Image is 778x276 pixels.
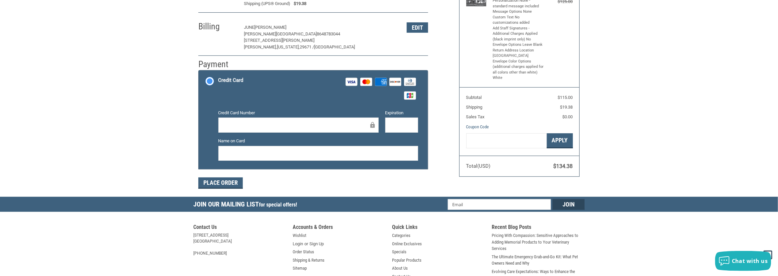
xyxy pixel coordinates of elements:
h5: Accounts & Orders [293,224,386,232]
a: Specials [392,249,407,255]
a: Categories [392,232,411,239]
button: Apply [547,133,573,148]
a: Sign Up [309,241,324,247]
span: $19.38 [560,105,573,110]
span: [PERSON_NAME][GEOGRAPHIC_DATA] [244,31,317,36]
span: $0.00 [563,114,573,119]
input: Gift Certificate or Coupon Code [466,133,547,148]
span: [PERSON_NAME] [255,25,287,30]
h5: Quick Links [392,224,485,232]
a: Login [293,241,303,247]
span: Chat with us [732,257,768,265]
a: Pricing With Compassion: Sensitive Approaches to Adding Memorial Products to Your Veterinary Serv... [492,232,585,252]
a: The Ultimate Emergency Grab-and-Go Kit: What Pet Owners Need and Why [492,254,585,267]
li: Message Options None [493,9,545,15]
span: $115.00 [558,95,573,100]
span: [US_STATE], [277,44,300,49]
span: or [300,241,312,247]
h5: Contact Us [193,224,286,232]
li: Envelope Color Options (additional charges applied for all colors other than white) White [493,59,545,81]
span: $19.38 [291,0,307,7]
span: Sales Tax [466,114,485,119]
div: Credit Card [218,75,244,86]
span: $134.38 [554,163,573,169]
span: for special offers! [259,201,297,208]
a: Popular Products [392,257,422,264]
h5: Join Our Mailing List [193,197,300,214]
span: 8648783044 [317,31,341,36]
h2: Payment [198,59,237,70]
a: About Us [392,265,408,272]
span: [STREET_ADDRESS][PERSON_NAME] [244,38,315,43]
label: Expiration [385,110,418,116]
span: 29671 / [300,44,314,49]
h5: Recent Blog Posts [492,224,585,232]
span: [GEOGRAPHIC_DATA] [314,44,355,49]
li: Envelope Options Leave Blank [493,42,545,48]
button: Chat with us [715,251,771,271]
a: Sitemap [293,265,307,272]
address: [STREET_ADDRESS] [GEOGRAPHIC_DATA] [PHONE_NUMBER] [193,232,286,256]
span: Shipping (UPS® Ground) [244,0,291,7]
a: Shipping & Returns [293,257,324,264]
a: Online Exclusives [392,241,422,247]
span: Subtotal [466,95,482,100]
label: Name on Card [218,138,418,144]
li: Return Address Location [GEOGRAPHIC_DATA] [493,48,545,59]
h2: Billing [198,21,237,32]
a: Wishlist [293,232,306,239]
a: Coupon Code [466,124,489,129]
button: Edit [407,22,428,33]
span: [PERSON_NAME], [244,44,277,49]
span: JUNE [244,25,255,30]
button: Place Order [198,177,243,189]
label: Credit Card Number [218,110,379,116]
span: Total (USD) [466,163,491,169]
li: Add Staff Signatures - Additional Charges Applied (black imprint only) No [493,26,545,42]
span: Shipping [466,105,483,110]
a: Order Status [293,249,314,255]
li: Custom Text No customizations added [493,15,545,26]
input: Email [448,199,551,210]
input: Join [553,199,585,210]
